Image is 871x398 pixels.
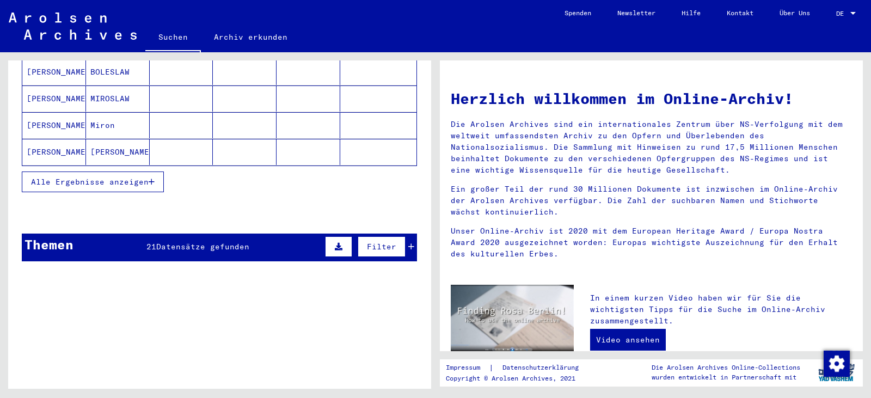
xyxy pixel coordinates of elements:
a: Suchen [145,24,201,52]
a: Video ansehen [590,329,666,351]
mat-cell: [PERSON_NAME] [22,139,86,165]
mat-cell: [PERSON_NAME] [22,112,86,138]
button: Filter [358,236,406,257]
a: Datenschutzerklärung [494,362,592,373]
p: Unser Online-Archiv ist 2020 mit dem European Heritage Award / Europa Nostra Award 2020 ausgezeic... [451,225,852,260]
p: wurden entwickelt in Partnerschaft mit [652,372,800,382]
img: video.jpg [451,285,574,352]
mat-cell: BOLESLAW [86,59,150,85]
a: Impressum [446,362,489,373]
p: Ein großer Teil der rund 30 Millionen Dokumente ist inzwischen im Online-Archiv der Arolsen Archi... [451,183,852,218]
p: Die Arolsen Archives Online-Collections [652,363,800,372]
span: Filter [367,242,396,252]
div: | [446,362,592,373]
mat-cell: [PERSON_NAME] [22,85,86,112]
span: Datensätze gefunden [156,242,249,252]
mat-cell: [PERSON_NAME] [22,59,86,85]
p: Die Arolsen Archives sind ein internationales Zentrum über NS-Verfolgung mit dem weltweit umfasse... [451,119,852,176]
mat-cell: MIROSLAW [86,85,150,112]
span: 21 [146,242,156,252]
p: Copyright © Arolsen Archives, 2021 [446,373,592,383]
img: Zustimmung ändern [824,351,850,377]
h1: Herzlich willkommen im Online-Archiv! [451,87,852,110]
button: Alle Ergebnisse anzeigen [22,172,164,192]
p: In einem kurzen Video haben wir für Sie die wichtigsten Tipps für die Suche im Online-Archiv zusa... [590,292,852,327]
mat-cell: [PERSON_NAME] [86,139,150,165]
a: Archiv erkunden [201,24,300,50]
span: Alle Ergebnisse anzeigen [31,177,149,187]
img: Arolsen_neg.svg [9,13,137,40]
span: DE [836,10,848,17]
img: yv_logo.png [816,359,857,386]
div: Themen [24,235,73,254]
mat-cell: Miron [86,112,150,138]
